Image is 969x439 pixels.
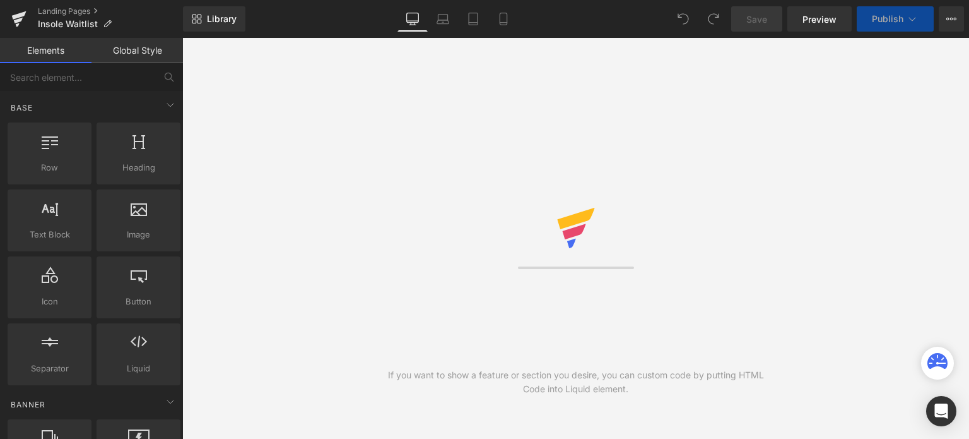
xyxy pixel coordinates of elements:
span: Separator [11,362,88,375]
span: Library [207,13,237,25]
span: Insole Waitlist [38,19,98,29]
a: Global Style [91,38,183,63]
span: Heading [100,161,177,174]
button: Redo [701,6,726,32]
a: Tablet [458,6,488,32]
span: Text Block [11,228,88,241]
a: Desktop [397,6,428,32]
span: Button [100,295,177,308]
div: Open Intercom Messenger [926,396,956,426]
span: Image [100,228,177,241]
a: Mobile [488,6,519,32]
span: Icon [11,295,88,308]
a: Landing Pages [38,6,183,16]
span: Preview [802,13,837,26]
span: Publish [872,14,903,24]
button: Undo [671,6,696,32]
a: Preview [787,6,852,32]
button: More [939,6,964,32]
span: Row [11,161,88,174]
div: If you want to show a feature or section you desire, you can custom code by putting HTML Code int... [379,368,773,396]
a: New Library [183,6,245,32]
button: Publish [857,6,934,32]
span: Base [9,102,34,114]
span: Liquid [100,362,177,375]
span: Save [746,13,767,26]
span: Banner [9,399,47,411]
a: Laptop [428,6,458,32]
